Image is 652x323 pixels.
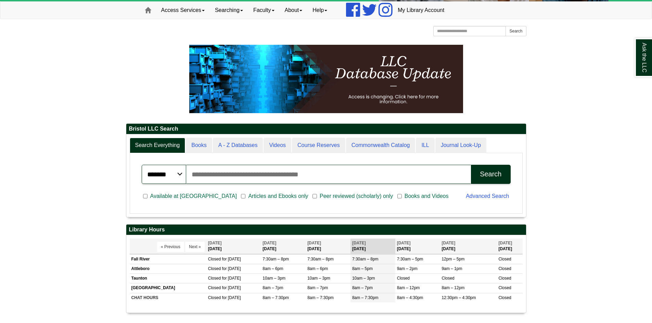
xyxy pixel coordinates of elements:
[307,266,328,271] span: 8am – 6pm
[208,257,221,261] span: Closed
[498,285,511,290] span: Closed
[206,239,261,254] th: [DATE]
[264,138,291,153] a: Videos
[442,266,462,271] span: 9am – 1pm
[248,2,280,19] a: Faculty
[130,138,186,153] a: Search Everything
[352,285,373,290] span: 8am – 7pm
[393,2,449,19] a: My Library Account
[185,242,205,252] button: Next »
[130,274,206,283] td: Taunton
[292,138,345,153] a: Course Reserves
[352,295,379,300] span: 8am – 7:30pm
[442,285,464,290] span: 8am – 12pm
[222,257,241,261] span: for [DATE]
[352,266,373,271] span: 8am – 5pm
[263,276,285,281] span: 10am – 3pm
[222,295,241,300] span: for [DATE]
[352,276,375,281] span: 10am – 3pm
[306,239,350,254] th: [DATE]
[346,138,416,153] a: Commonwealth Catalog
[245,192,311,200] span: Articles and Ebooks only
[397,257,423,261] span: 7:30am – 5pm
[498,241,512,245] span: [DATE]
[263,295,289,300] span: 8am – 7:30pm
[222,266,241,271] span: for [DATE]
[263,285,283,290] span: 8am – 7pm
[307,285,328,290] span: 8am – 7pm
[208,266,221,271] span: Closed
[208,285,221,290] span: Closed
[222,276,241,281] span: for [DATE]
[402,192,451,200] span: Books and Videos
[263,257,289,261] span: 7:30am – 8pm
[157,242,184,252] button: « Previous
[416,138,434,153] a: ILL
[222,285,241,290] span: for [DATE]
[480,170,501,178] div: Search
[317,192,396,200] span: Peer reviewed (scholarly) only
[130,293,206,302] td: CHAT HOURS
[210,2,248,19] a: Searching
[307,257,334,261] span: 7:30am – 8pm
[263,266,283,271] span: 8am – 6pm
[186,138,212,153] a: Books
[263,241,276,245] span: [DATE]
[261,239,306,254] th: [DATE]
[280,2,308,19] a: About
[397,295,423,300] span: 8am – 4:30pm
[397,276,410,281] span: Closed
[189,45,463,113] img: HTML tutorial
[307,276,330,281] span: 10am – 3pm
[241,193,245,199] input: Articles and Ebooks only
[130,254,206,264] td: Fall River
[312,193,317,199] input: Peer reviewed (scholarly) only
[471,165,510,184] button: Search
[307,295,334,300] span: 8am – 7:30pm
[352,257,379,261] span: 7:30am – 8pm
[506,26,526,36] button: Search
[213,138,263,153] a: A - Z Databases
[498,276,511,281] span: Closed
[208,276,221,281] span: Closed
[442,295,476,300] span: 12:30pm – 4:30pm
[352,241,366,245] span: [DATE]
[498,257,511,261] span: Closed
[440,239,497,254] th: [DATE]
[498,295,511,300] span: Closed
[497,239,522,254] th: [DATE]
[208,295,221,300] span: Closed
[466,193,509,199] a: Advanced Search
[307,2,332,19] a: Help
[435,138,486,153] a: Journal Look-Up
[395,239,440,254] th: [DATE]
[130,283,206,293] td: [GEOGRAPHIC_DATA]
[156,2,210,19] a: Access Services
[442,241,455,245] span: [DATE]
[126,225,526,235] h2: Library Hours
[442,276,454,281] span: Closed
[498,266,511,271] span: Closed
[397,193,402,199] input: Books and Videos
[397,266,418,271] span: 9am – 2pm
[442,257,464,261] span: 12pm – 5pm
[143,193,148,199] input: Available at [GEOGRAPHIC_DATA]
[307,241,321,245] span: [DATE]
[397,241,411,245] span: [DATE]
[397,285,420,290] span: 8am – 12pm
[148,192,240,200] span: Available at [GEOGRAPHIC_DATA]
[126,124,526,134] h2: Bristol LLC Search
[208,241,222,245] span: [DATE]
[350,239,395,254] th: [DATE]
[130,264,206,274] td: Attleboro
